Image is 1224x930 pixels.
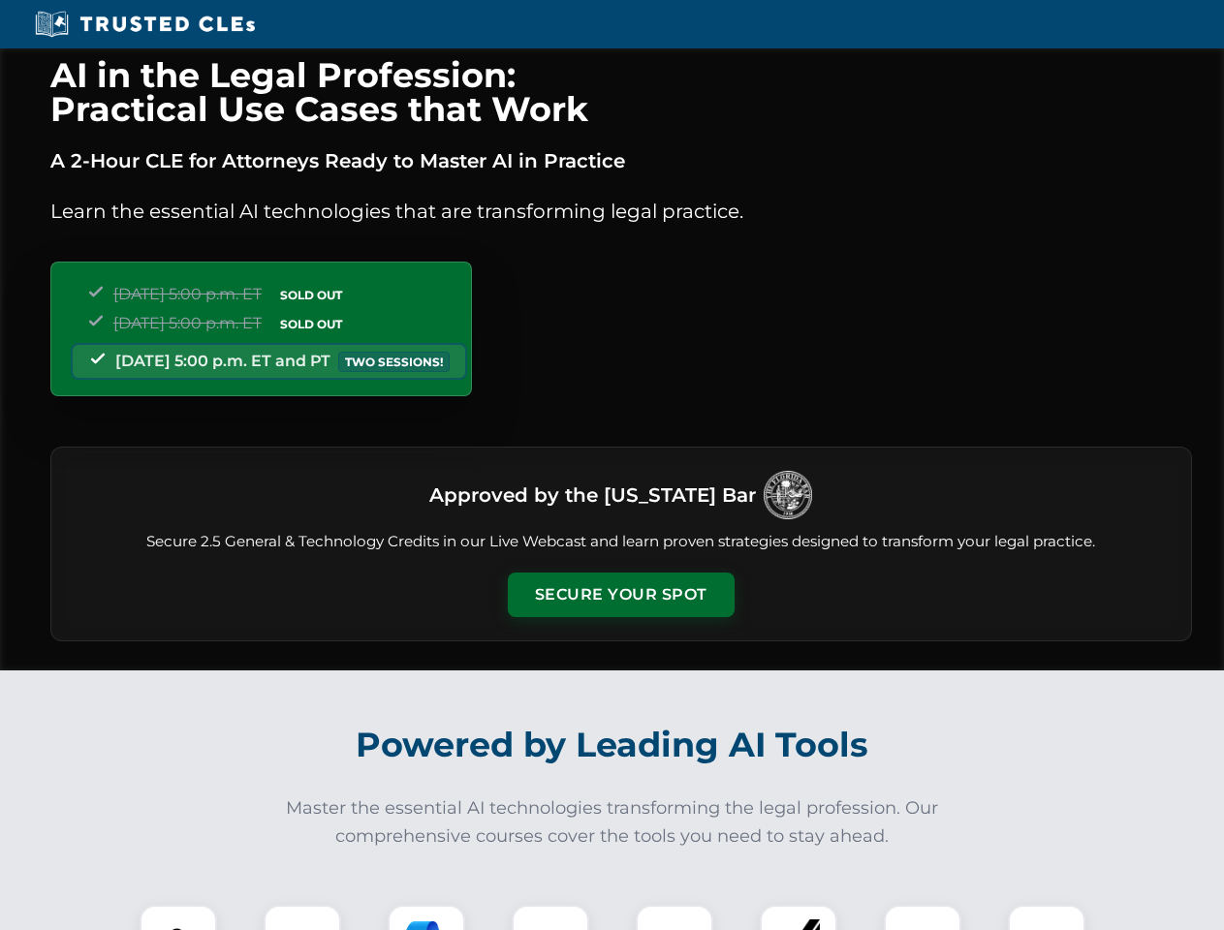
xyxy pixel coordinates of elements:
p: Secure 2.5 General & Technology Credits in our Live Webcast and learn proven strategies designed ... [75,531,1168,553]
span: SOLD OUT [273,314,349,334]
p: Learn the essential AI technologies that are transforming legal practice. [50,196,1192,227]
button: Secure Your Spot [508,573,735,617]
span: SOLD OUT [273,285,349,305]
img: Logo [764,471,812,519]
img: Trusted CLEs [29,10,261,39]
h3: Approved by the [US_STATE] Bar [429,478,756,512]
span: [DATE] 5:00 p.m. ET [113,314,262,332]
span: [DATE] 5:00 p.m. ET [113,285,262,303]
p: A 2-Hour CLE for Attorneys Ready to Master AI in Practice [50,145,1192,176]
h2: Powered by Leading AI Tools [76,711,1149,779]
p: Master the essential AI technologies transforming the legal profession. Our comprehensive courses... [273,794,952,851]
h1: AI in the Legal Profession: Practical Use Cases that Work [50,58,1192,126]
